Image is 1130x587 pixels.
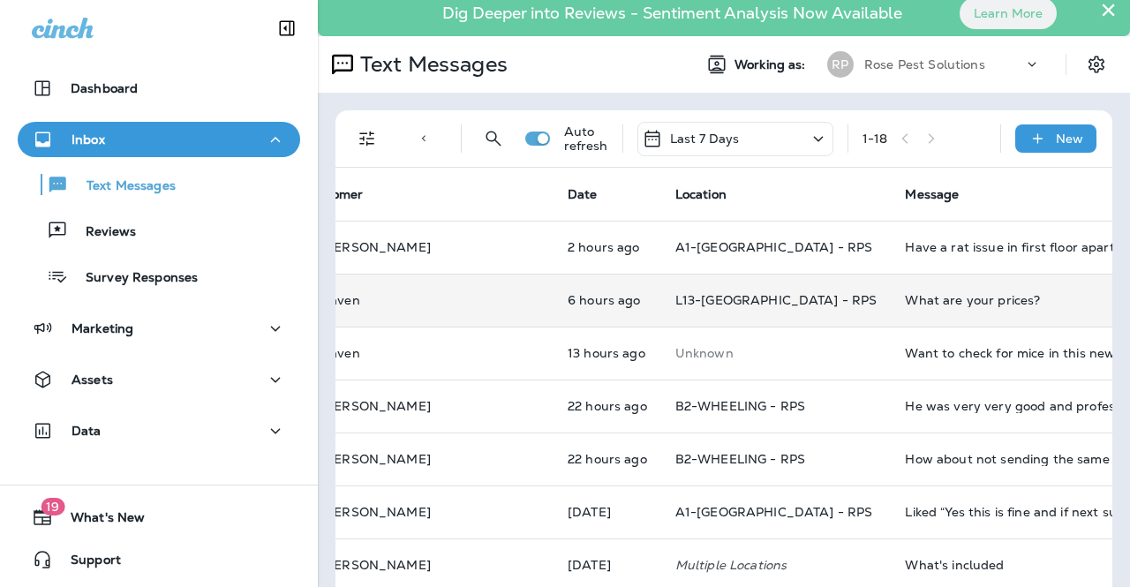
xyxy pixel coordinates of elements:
div: RP [827,51,854,78]
p: Last 7 Days [670,132,740,146]
span: Location [675,186,727,202]
p: Survey Responses [68,270,198,287]
div: 1 - 18 [863,132,888,146]
button: Support [18,542,300,577]
button: Settings [1081,49,1112,80]
span: B2-WHEELING - RPS [675,398,805,414]
p: Raven [321,293,360,307]
p: Dashboard [71,81,138,95]
p: [PERSON_NAME] [321,399,431,413]
button: 19What's New [18,500,300,535]
p: Assets [72,373,113,387]
button: Filters [350,121,385,156]
p: Marketing [72,321,133,335]
button: Survey Responses [18,258,300,295]
span: A1-[GEOGRAPHIC_DATA] - RPS [675,504,873,520]
p: Sep 30, 2025 10:28 AM [568,558,647,572]
p: Dig Deeper into Reviews - Sentiment Analysis Now Available [391,11,953,16]
button: Assets [18,362,300,397]
span: B2-WHEELING - RPS [675,451,805,467]
p: [PERSON_NAME] [321,240,431,254]
button: Dashboard [18,71,300,106]
p: Oct 2, 2025 01:20 AM [568,346,647,360]
p: Raven [321,346,360,360]
span: Message [905,186,959,202]
p: Oct 1, 2025 04:38 PM [568,399,647,413]
p: Multiple Locations [675,558,878,572]
span: Working as: [734,57,810,72]
p: Rose Pest Solutions [864,57,985,71]
p: [PERSON_NAME] [321,452,431,466]
button: Search Messages [476,121,511,156]
button: Collapse Sidebar [262,11,312,46]
p: Inbox [72,132,105,147]
p: Text Messages [69,178,176,195]
p: [PERSON_NAME] [321,558,431,572]
span: What's New [53,510,145,531]
span: Support [53,553,121,574]
p: This customer does not have a last location and the phone number they messaged is not assigned to... [675,346,878,360]
span: A1-[GEOGRAPHIC_DATA] - RPS [675,239,873,255]
p: Oct 2, 2025 07:43 AM [568,293,647,307]
span: Date [568,186,598,202]
button: Reviews [18,212,300,249]
button: Marketing [18,311,300,346]
p: Text Messages [353,51,508,78]
button: Text Messages [18,166,300,203]
p: Auto refresh [564,124,608,153]
p: New [1056,132,1083,146]
p: Data [72,424,102,438]
p: [PERSON_NAME] [321,505,431,519]
p: Reviews [68,224,136,241]
p: Oct 1, 2025 10:47 AM [568,505,647,519]
span: L13-[GEOGRAPHIC_DATA] - RPS [675,292,878,308]
span: 19 [41,498,64,516]
button: Inbox [18,122,300,157]
button: Data [18,413,300,448]
p: Oct 2, 2025 12:31 PM [568,240,647,254]
p: Oct 1, 2025 04:26 PM [568,452,647,466]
